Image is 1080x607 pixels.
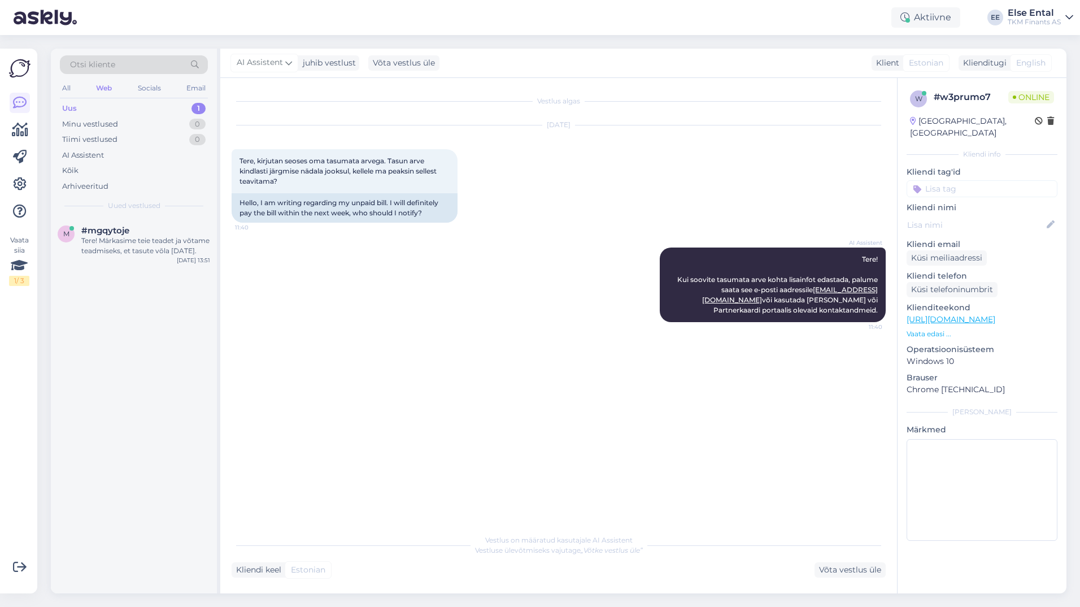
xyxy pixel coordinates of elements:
span: Vestluse ülevõtmiseks vajutage [475,546,643,554]
div: Võta vestlus üle [368,55,439,71]
div: 0 [189,134,206,145]
p: Windows 10 [907,355,1057,367]
div: TKM Finants AS [1008,18,1061,27]
span: 11:40 [840,323,882,331]
div: Klienditugi [959,57,1007,69]
div: Klient [872,57,899,69]
div: [DATE] 13:51 [177,256,210,265]
input: Lisa nimi [907,219,1044,231]
div: Küsi meiliaadressi [907,250,987,266]
p: Vaata edasi ... [907,329,1057,339]
span: AI Assistent [840,239,882,247]
p: Operatsioonisüsteem [907,344,1057,355]
div: All [60,81,73,96]
span: Estonian [909,57,943,69]
span: Online [1008,91,1054,103]
div: Uus [62,103,77,114]
a: [URL][DOMAIN_NAME] [907,314,995,324]
span: Otsi kliente [70,59,115,71]
div: AI Assistent [62,150,104,161]
div: Vaata siia [9,235,29,286]
span: Estonian [291,564,325,576]
div: Kõik [62,165,79,176]
div: Vestlus algas [232,96,886,106]
a: Else EntalTKM Finants AS [1008,8,1073,27]
div: [PERSON_NAME] [907,407,1057,417]
div: # w3prumo7 [934,90,1008,104]
span: 11:40 [235,223,277,232]
span: English [1016,57,1046,69]
div: Else Ental [1008,8,1061,18]
div: Socials [136,81,163,96]
p: Chrome [TECHNICAL_ID] [907,384,1057,396]
div: Minu vestlused [62,119,118,130]
p: Brauser [907,372,1057,384]
div: Tiimi vestlused [62,134,117,145]
div: Arhiveeritud [62,181,108,192]
div: Kliendi info [907,149,1057,159]
input: Lisa tag [907,180,1057,197]
div: Võta vestlus üle [815,562,886,578]
p: Kliendi nimi [907,202,1057,214]
div: Hello, I am writing regarding my unpaid bill. I will definitely pay the bill within the next week... [232,193,458,223]
div: 1 [191,103,206,114]
span: w [915,94,922,103]
div: Email [184,81,208,96]
img: Askly Logo [9,58,31,79]
p: Klienditeekond [907,302,1057,314]
div: juhib vestlust [298,57,356,69]
div: 1 / 3 [9,276,29,286]
span: Tere, kirjutan seoses oma tasumata arvega. Tasun arve kindlasti järgmise nädala jooksul, kellele ... [239,157,438,185]
i: „Võtke vestlus üle” [581,546,643,554]
span: #mgqytoje [81,226,129,236]
div: Web [94,81,114,96]
p: Kliendi email [907,239,1057,250]
p: Kliendi telefon [907,270,1057,282]
div: Aktiivne [891,7,960,28]
p: Kliendi tag'id [907,166,1057,178]
p: Märkmed [907,424,1057,436]
div: [DATE] [232,120,886,130]
div: 0 [189,119,206,130]
div: Küsi telefoninumbrit [907,282,998,297]
span: Uued vestlused [108,201,160,211]
span: m [63,229,69,238]
div: EE [987,10,1003,25]
div: [GEOGRAPHIC_DATA], [GEOGRAPHIC_DATA] [910,115,1035,139]
div: Kliendi keel [232,564,281,576]
span: AI Assistent [237,57,283,69]
div: Tere! Märkasime teie teadet ja võtame teadmiseks, et tasute võla [DATE]. [81,236,210,256]
span: Vestlus on määratud kasutajale AI Assistent [485,536,633,544]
